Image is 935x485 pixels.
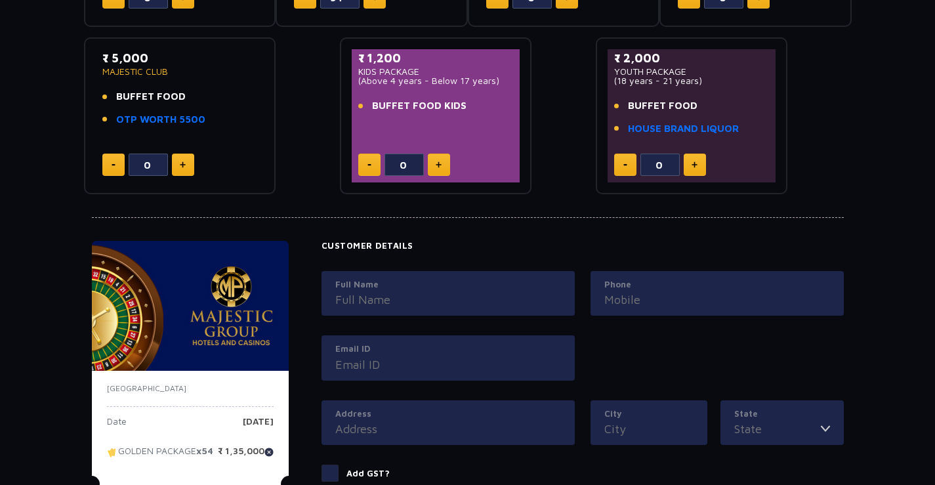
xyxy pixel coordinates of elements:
p: YOUTH PACKAGE [614,67,770,76]
p: (Above 4 years - Below 17 years) [358,76,514,85]
span: BUFFET FOOD [628,98,697,114]
input: Mobile [604,291,830,308]
p: ₹ 5,000 [102,49,258,67]
p: ₹ 1,200 [358,49,514,67]
p: GOLDEN PACKAGE [107,446,213,466]
img: majesticPride-banner [92,241,289,371]
strong: x54 [196,446,213,457]
input: Full Name [335,291,561,308]
p: KIDS PACKAGE [358,67,514,76]
a: OTP WORTH 5500 [116,112,205,127]
p: ₹ 2,000 [614,49,770,67]
span: BUFFET FOOD [116,89,186,104]
p: (18 years - 21 years) [614,76,770,85]
label: Address [335,408,561,421]
span: BUFFET FOOD KIDS [372,98,467,114]
img: minus [112,164,115,166]
img: plus [180,161,186,168]
h4: Customer Details [322,241,844,251]
input: Address [335,420,561,438]
p: Add GST? [346,467,390,480]
img: minus [623,164,627,166]
p: ₹ 1,35,000 [218,446,274,466]
p: [DATE] [243,417,274,436]
label: Full Name [335,278,561,291]
p: [GEOGRAPHIC_DATA] [107,383,274,394]
label: Phone [604,278,830,291]
p: MAJESTIC CLUB [102,67,258,76]
img: plus [436,161,442,168]
input: State [734,420,821,438]
img: plus [692,161,697,168]
img: minus [367,164,371,166]
input: Email ID [335,356,561,373]
label: City [604,408,694,421]
label: State [734,408,830,421]
img: tikcet [107,446,118,458]
img: toggler icon [821,420,830,438]
p: Date [107,417,127,436]
a: HOUSE BRAND LIQUOR [628,121,739,137]
label: Email ID [335,343,561,356]
input: City [604,420,694,438]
